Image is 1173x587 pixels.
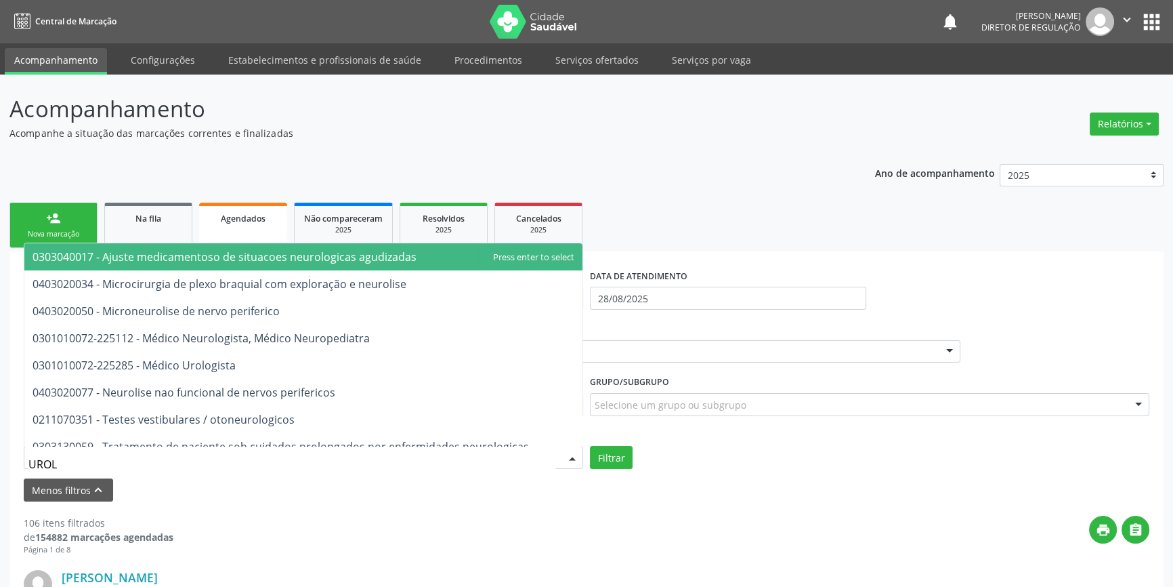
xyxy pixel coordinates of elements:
div: Nova marcação [20,229,87,239]
i: print [1096,523,1111,538]
span: Selecione um grupo ou subgrupo [595,398,746,412]
span: Na fila [135,213,161,224]
a: Estabelecimentos e profissionais de saúde [219,48,431,72]
div: [PERSON_NAME] [981,10,1081,22]
a: [PERSON_NAME] [62,570,158,585]
button: notifications [941,12,960,31]
span: Agendados [221,213,265,224]
span: Central de Marcação [35,16,116,27]
label: Grupo/Subgrupo [590,372,669,393]
span: 0303130059 - Tratamento de paciente sob cuidados prolongados por enfermidades neurologicas [33,439,529,454]
a: Configurações [121,48,205,72]
a: Serviços ofertados [546,48,648,72]
span: 0303040017 - Ajuste medicamentoso de situacoes neurologicas agudizadas [33,249,417,264]
span: Não compareceram [304,213,383,224]
span: 0403020050 - Microneurolise de nervo periferico [33,304,280,319]
i:  [1128,523,1143,538]
span: Cancelados [516,213,561,224]
div: 2025 [410,225,477,235]
span: Resolvidos [423,213,465,224]
input: Selecionar procedimento [28,451,555,478]
span: Diretor de regulação [981,22,1081,33]
strong: 154882 marcações agendadas [35,531,173,544]
button: print [1089,516,1117,544]
p: Acompanhamento [9,92,817,126]
a: Serviços por vaga [662,48,761,72]
span: 0301010072-225112 - Médico Neurologista, Médico Neuropediatra [33,331,370,346]
button: apps [1140,10,1164,34]
button:  [1122,516,1149,544]
div: 2025 [505,225,572,235]
span: 0403020034 - Microcirurgia de plexo braquial com exploração e neurolise [33,277,406,291]
button:  [1114,7,1140,36]
input: Selecione um intervalo [590,287,866,310]
button: Menos filtroskeyboard_arrow_up [24,479,113,502]
a: Central de Marcação [9,10,116,33]
label: DATA DE ATENDIMENTO [590,266,687,287]
div: 2025 [304,225,383,235]
p: Ano de acompanhamento [875,164,995,181]
div: de [24,530,173,544]
p: Acompanhe a situação das marcações correntes e finalizadas [9,126,817,140]
a: Acompanhamento [5,48,107,75]
div: Página 1 de 8 [24,544,173,556]
button: Relatórios [1090,113,1159,136]
a: Procedimentos [445,48,532,72]
i: keyboard_arrow_up [91,483,106,498]
span: 0301010072-225285 - Médico Urologista [33,358,236,373]
div: person_add [46,211,61,226]
i:  [1119,12,1134,27]
div: 106 itens filtrados [24,516,173,530]
img: img [1086,7,1114,36]
button: Filtrar [590,446,633,469]
span: 0403020077 - Neurolise nao funcional de nervos perifericos [33,385,335,400]
span: 0211070351 - Testes vestibulares / otoneurologicos [33,412,295,427]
